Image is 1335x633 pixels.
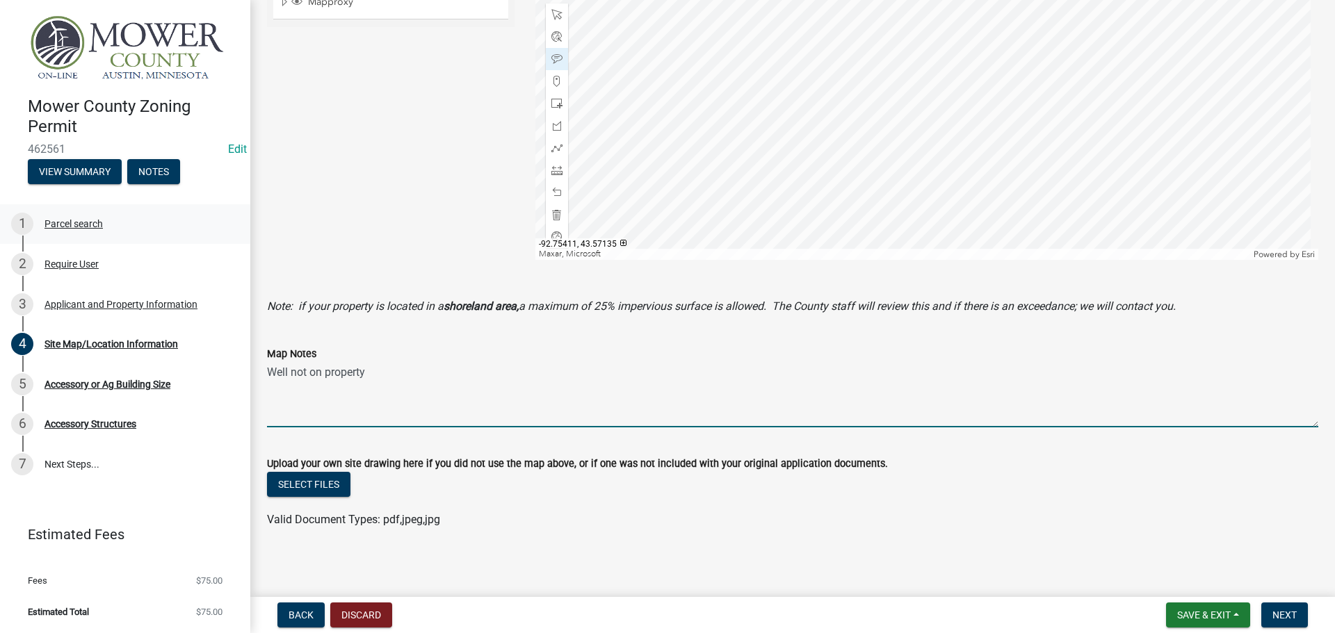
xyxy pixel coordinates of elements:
span: Estimated Total [28,607,89,616]
div: Applicant and Property Information [44,299,197,309]
div: 2 [11,253,33,275]
div: 6 [11,413,33,435]
div: Accessory Structures [44,419,136,429]
span: Next [1272,609,1297,620]
div: 3 [11,293,33,315]
div: 5 [11,373,33,395]
a: Estimated Fees [11,520,228,548]
div: Site Map/Location Information [44,339,178,349]
span: Valid Document Types: pdf,jpeg,jpg [267,513,440,526]
button: Back [277,602,325,627]
button: Notes [127,159,180,184]
div: 1 [11,213,33,235]
button: Next [1261,602,1308,627]
div: Accessory or Ag Building Size [44,379,170,389]
div: Powered by [1250,249,1318,260]
button: View Summary [28,159,122,184]
i: Note: if your property is located in a a maximum of 25% impervious surface is allowed. The County... [267,299,1176,313]
label: Upload your own site drawing here if you did not use the map above, or if one was not included wi... [267,459,888,469]
button: Save & Exit [1166,602,1250,627]
div: Maxar, Microsoft [535,249,1251,260]
span: $75.00 [196,607,222,616]
img: Mower County, Minnesota [28,15,228,82]
strong: shoreland area, [444,299,519,313]
span: Back [289,609,314,620]
button: Select files [267,472,350,497]
button: Discard [330,602,392,627]
h4: Mower County Zoning Permit [28,97,239,137]
div: Parcel search [44,219,103,229]
span: $75.00 [196,576,222,585]
div: 7 [11,453,33,475]
wm-modal-confirm: Summary [28,167,122,178]
div: Require User [44,259,99,269]
div: 4 [11,333,33,355]
a: Esri [1302,249,1315,259]
span: 462561 [28,142,222,156]
span: Save & Exit [1177,609,1231,620]
span: Fees [28,576,47,585]
label: Map Notes [267,350,316,359]
wm-modal-confirm: Edit Application Number [228,142,247,156]
wm-modal-confirm: Notes [127,167,180,178]
a: Edit [228,142,247,156]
